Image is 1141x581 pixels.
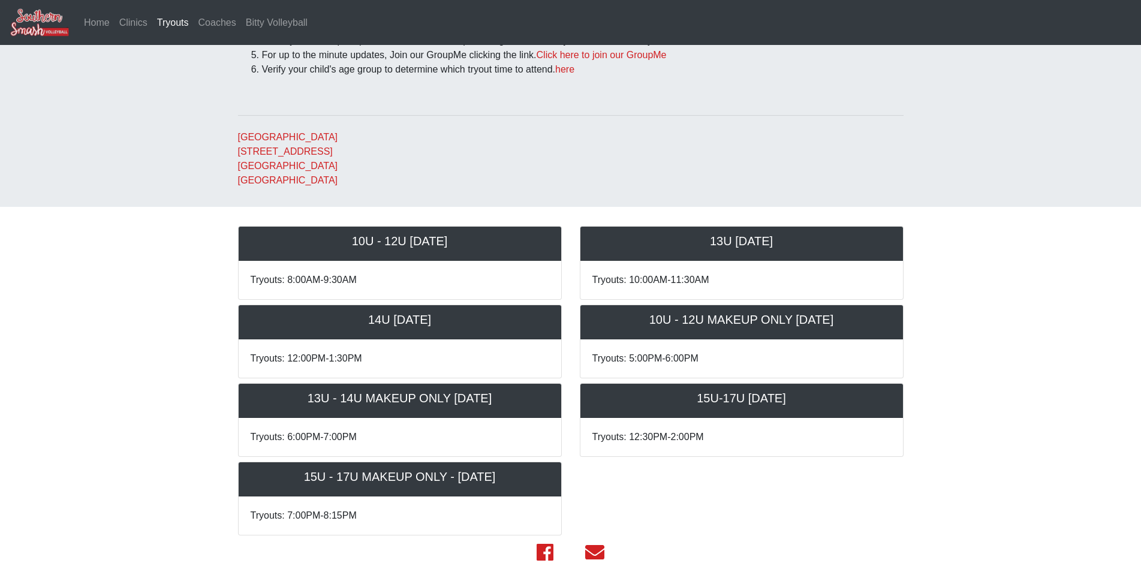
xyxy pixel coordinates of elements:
h5: 13U [DATE] [592,234,891,248]
p: Tryouts: 7:00PM-8:15PM [251,508,549,523]
a: [GEOGRAPHIC_DATA][STREET_ADDRESS][GEOGRAPHIC_DATA][GEOGRAPHIC_DATA] [238,132,338,185]
a: here [555,64,574,74]
a: Tryouts [152,11,194,35]
a: Bitty Volleyball [241,11,312,35]
h5: 15U-17U [DATE] [592,391,891,405]
a: Coaches [194,11,241,35]
p: Tryouts: 6:00PM-7:00PM [251,430,549,444]
img: Southern Smash Volleyball [10,8,70,37]
a: Home [79,11,115,35]
h5: 15U - 17U MAKEUP ONLY - [DATE] [251,469,549,484]
li: For up to the minute updates, Join our GroupMe clicking the link. [262,48,904,62]
p: Tryouts: 5:00PM-6:00PM [592,351,891,366]
h5: 10U - 12U MAKEUP ONLY [DATE] [592,312,891,327]
a: Clinics [115,11,152,35]
a: Click here to join our GroupMe [537,50,667,60]
h5: 10U - 12U [DATE] [251,234,549,248]
p: Tryouts: 12:30PM-2:00PM [592,430,891,444]
p: Tryouts: 12:00PM-1:30PM [251,351,549,366]
p: Tryouts: 8:00AM-9:30AM [251,273,549,287]
li: Verify your child's age group to determine which tryout time to attend. [262,62,904,77]
h5: 13U - 14U MAKEUP ONLY [DATE] [251,391,549,405]
h5: 14U [DATE] [251,312,549,327]
p: Tryouts: 10:00AM-11:30AM [592,273,891,287]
